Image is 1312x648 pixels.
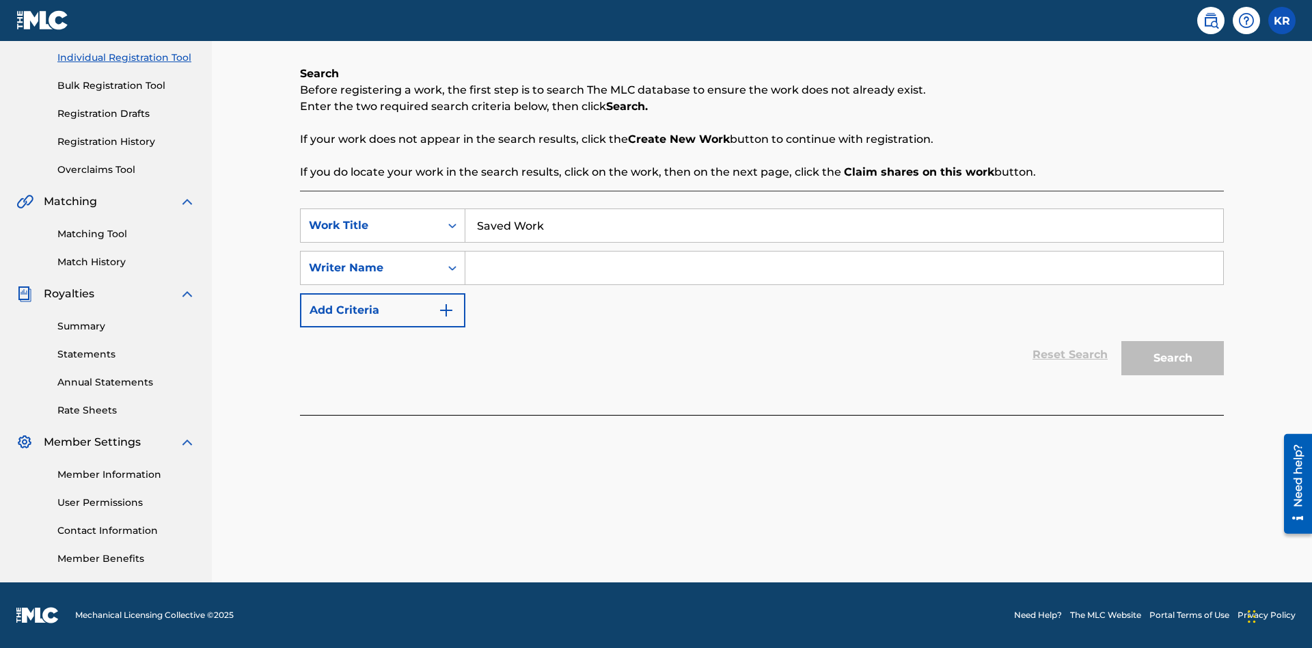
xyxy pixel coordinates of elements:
div: User Menu [1268,7,1296,34]
a: Contact Information [57,524,195,538]
span: Matching [44,193,97,210]
strong: Claim shares on this work [844,165,994,178]
img: help [1238,12,1255,29]
iframe: Resource Center [1274,429,1312,541]
a: Match History [57,255,195,269]
strong: Create New Work [628,133,730,146]
a: Bulk Registration Tool [57,79,195,93]
div: Writer Name [309,260,432,276]
p: If you do locate your work in the search results, click on the work, then on the next page, click... [300,164,1224,180]
a: Annual Statements [57,375,195,390]
p: Before registering a work, the first step is to search The MLC database to ensure the work does n... [300,82,1224,98]
a: User Permissions [57,496,195,510]
img: Matching [16,193,33,210]
a: Registration Drafts [57,107,195,121]
form: Search Form [300,208,1224,382]
div: Work Title [309,217,432,234]
a: Summary [57,319,195,334]
img: search [1203,12,1219,29]
a: Matching Tool [57,227,195,241]
a: Individual Registration Tool [57,51,195,65]
a: The MLC Website [1070,609,1141,621]
img: Royalties [16,286,33,302]
span: Member Settings [44,434,141,450]
a: Member Benefits [57,552,195,566]
div: Help [1233,7,1260,34]
strong: Search. [606,100,648,113]
img: expand [179,434,195,450]
p: If your work does not appear in the search results, click the button to continue with registration. [300,131,1224,148]
img: Member Settings [16,434,33,450]
a: Portal Terms of Use [1149,609,1229,621]
a: Public Search [1197,7,1225,34]
iframe: Chat Widget [1244,582,1312,648]
b: Search [300,67,339,80]
img: expand [179,193,195,210]
p: Enter the two required search criteria below, then click [300,98,1224,115]
span: Royalties [44,286,94,302]
a: Need Help? [1014,609,1062,621]
a: Rate Sheets [57,403,195,418]
a: Statements [57,347,195,362]
img: 9d2ae6d4665cec9f34b9.svg [438,302,454,319]
a: Registration History [57,135,195,149]
img: logo [16,607,59,623]
div: Drag [1248,596,1256,637]
button: Add Criteria [300,293,465,327]
a: Privacy Policy [1238,609,1296,621]
img: MLC Logo [16,10,69,30]
img: expand [179,286,195,302]
a: Overclaims Tool [57,163,195,177]
span: Mechanical Licensing Collective © 2025 [75,609,234,621]
a: Member Information [57,468,195,482]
